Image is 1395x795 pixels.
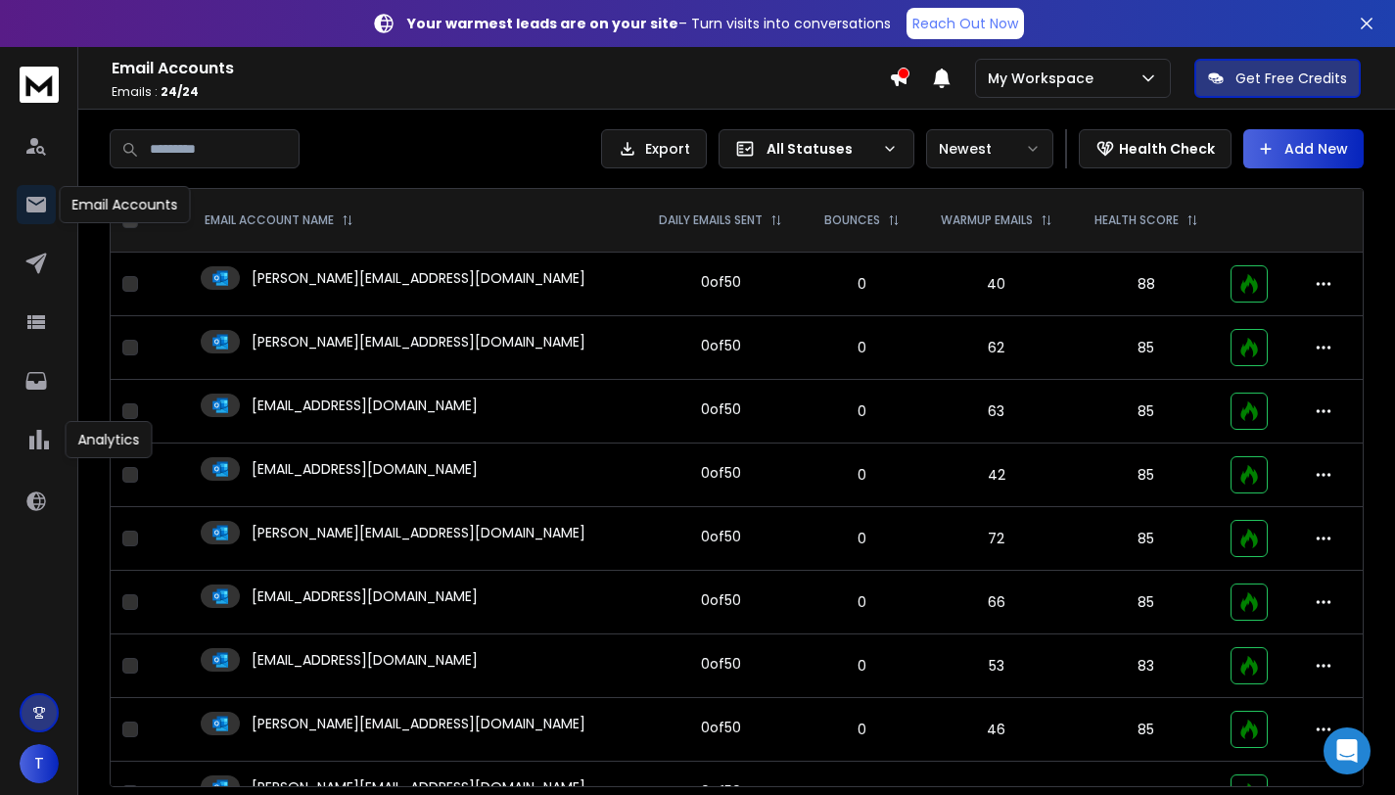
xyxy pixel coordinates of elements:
button: Newest [926,129,1053,168]
p: 0 [816,720,908,739]
p: [PERSON_NAME][EMAIL_ADDRESS][DOMAIN_NAME] [252,268,585,288]
p: 0 [816,656,908,676]
p: – Turn visits into conversations [407,14,891,33]
div: Analytics [66,421,153,458]
p: 0 [816,592,908,612]
p: HEALTH SCORE [1094,212,1179,228]
td: 83 [1074,634,1220,698]
td: 66 [919,571,1073,634]
div: 0 of 50 [701,336,741,355]
td: 85 [1074,698,1220,762]
td: 85 [1074,380,1220,444]
p: 0 [816,401,908,421]
p: [PERSON_NAME][EMAIL_ADDRESS][DOMAIN_NAME] [252,714,585,733]
td: 53 [919,634,1073,698]
p: My Workspace [988,69,1101,88]
p: [EMAIL_ADDRESS][DOMAIN_NAME] [252,459,478,479]
span: 24 / 24 [161,83,199,100]
div: 0 of 50 [701,463,741,483]
td: 40 [919,253,1073,316]
div: 0 of 50 [701,590,741,610]
p: 0 [816,274,908,294]
p: WARMUP EMAILS [941,212,1033,228]
p: [PERSON_NAME][EMAIL_ADDRESS][DOMAIN_NAME] [252,523,585,542]
button: T [20,744,59,783]
div: Open Intercom Messenger [1324,727,1371,774]
td: 85 [1074,444,1220,507]
div: 0 of 50 [701,399,741,419]
div: Email Accounts [60,186,191,223]
p: [PERSON_NAME][EMAIL_ADDRESS][DOMAIN_NAME] [252,332,585,351]
button: Export [601,129,707,168]
img: logo [20,67,59,103]
button: Add New [1243,129,1364,168]
a: Reach Out Now [907,8,1024,39]
p: 0 [816,465,908,485]
p: 0 [816,529,908,548]
td: 72 [919,507,1073,571]
button: Get Free Credits [1194,59,1361,98]
p: DAILY EMAILS SENT [659,212,763,228]
p: [EMAIL_ADDRESS][DOMAIN_NAME] [252,396,478,415]
td: 63 [919,380,1073,444]
td: 62 [919,316,1073,380]
td: 88 [1074,253,1220,316]
p: 0 [816,338,908,357]
div: 0 of 50 [701,718,741,737]
p: [EMAIL_ADDRESS][DOMAIN_NAME] [252,650,478,670]
div: 0 of 50 [701,654,741,674]
button: Health Check [1079,129,1232,168]
div: 0 of 50 [701,527,741,546]
strong: Your warmest leads are on your site [407,14,678,33]
div: 0 of 50 [701,272,741,292]
p: Get Free Credits [1235,69,1347,88]
td: 85 [1074,316,1220,380]
p: All Statuses [767,139,874,159]
td: 85 [1074,507,1220,571]
h1: Email Accounts [112,57,889,80]
p: Reach Out Now [912,14,1018,33]
td: 85 [1074,571,1220,634]
div: EMAIL ACCOUNT NAME [205,212,353,228]
td: 42 [919,444,1073,507]
p: Emails : [112,84,889,100]
p: BOUNCES [824,212,880,228]
td: 46 [919,698,1073,762]
p: [EMAIL_ADDRESS][DOMAIN_NAME] [252,586,478,606]
p: Health Check [1119,139,1215,159]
